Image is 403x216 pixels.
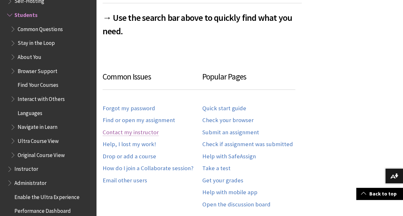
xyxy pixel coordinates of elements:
a: Submit an assignment [202,129,259,136]
a: Email other users [103,177,147,184]
span: Interact with Others [18,94,64,102]
a: Help, I lost my work! [103,141,156,148]
a: Take a test [202,165,231,172]
a: How do I join a Collaborate session? [103,165,193,172]
a: Open the discussion board [202,201,271,208]
h3: Popular Pages [202,71,296,90]
a: Help with mobile app [202,189,257,196]
a: Check your browser [202,117,254,124]
span: Browser Support [18,66,57,74]
span: Instructor [14,164,38,172]
span: Stay in the Loop [18,38,55,46]
span: Common Questions [18,24,63,32]
span: Enable the Ultra Experience [14,192,79,200]
a: Help with SafeAssign [202,153,256,160]
span: Languages [18,108,42,116]
span: Navigate in Learn [18,122,57,130]
a: Check if assignment was submitted [202,141,293,148]
a: Drop or add a course [103,153,156,160]
span: About You [18,52,41,60]
span: Performance Dashboard [14,206,71,214]
span: Ultra Course View [18,136,59,144]
a: Find or open my assignment [103,117,175,124]
a: Back to top [356,188,403,200]
h3: Common Issues [103,71,202,90]
h2: → Use the search bar above to quickly find what you need. [103,3,302,38]
a: Contact my instructor [103,129,159,136]
a: Quick start guide [202,105,246,112]
a: Forgot my password [103,105,155,112]
a: Get your grades [202,177,243,184]
span: Administrator [14,178,46,186]
span: Find Your Courses [18,80,58,88]
span: Students [14,10,38,18]
span: Original Course View [18,150,64,158]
